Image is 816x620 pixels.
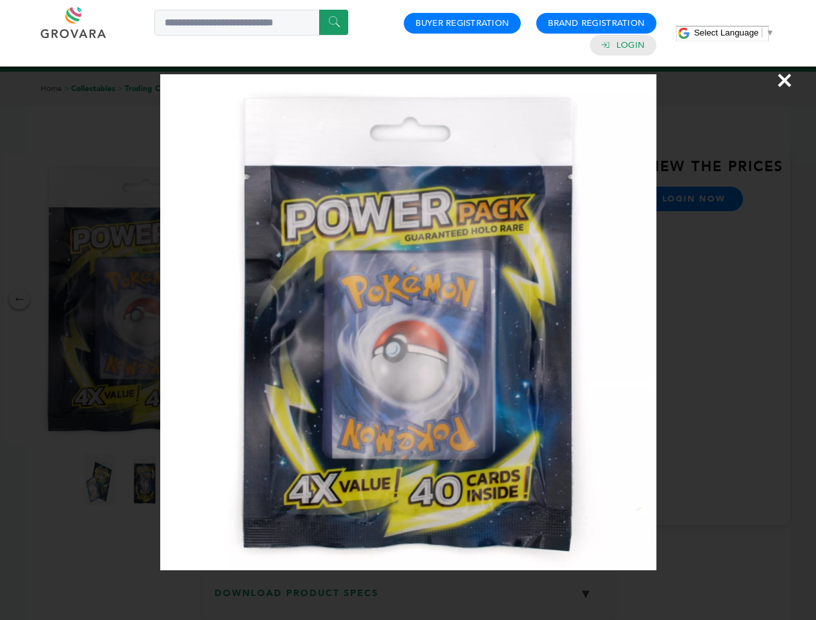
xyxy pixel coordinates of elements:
a: Buyer Registration [415,17,509,29]
span: Select Language [694,28,758,37]
a: Brand Registration [548,17,645,29]
img: Image Preview [160,74,656,570]
span: × [776,62,793,98]
span: ▼ [766,28,774,37]
a: Select Language​ [694,28,774,37]
input: Search a product or brand... [154,10,348,36]
a: Login [616,39,645,51]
